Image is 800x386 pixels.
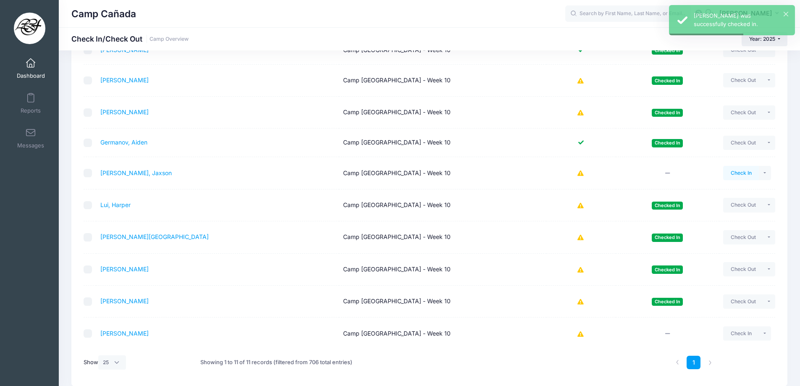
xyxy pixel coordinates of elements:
span: Checked In [652,265,683,273]
button: Check Out [723,230,763,244]
button: Check In [723,166,759,180]
a: Lui, Harper [100,201,131,208]
input: Search by First Name, Last Name, or Email... [565,5,691,22]
a: [PERSON_NAME] [100,76,149,84]
select: Show [98,355,126,370]
a: Messages [11,123,51,153]
td: Camp [GEOGRAPHIC_DATA] - Week 10 [339,221,546,253]
a: [PERSON_NAME] [100,297,149,305]
td: Camp [GEOGRAPHIC_DATA] - Week 10 [339,254,546,286]
button: Check Out [723,294,763,309]
h1: Camp Cañada [71,4,136,24]
div: [PERSON_NAME] was successfully checked in. [694,12,788,28]
span: Messages [17,142,44,149]
img: Camp Cañada [14,13,45,44]
a: [PERSON_NAME] [100,46,149,53]
a: [PERSON_NAME] [100,108,149,116]
button: Check Out [723,198,763,212]
button: × [784,12,788,16]
span: Checked In [652,202,683,210]
td: Camp [GEOGRAPHIC_DATA] - Week 10 [339,286,546,318]
span: Checked In [652,234,683,242]
td: Camp [GEOGRAPHIC_DATA] - Week 10 [339,157,546,189]
a: Germanov, Aiden [100,139,147,146]
button: Check Out [723,105,763,120]
label: Show [84,355,126,370]
a: [PERSON_NAME][GEOGRAPHIC_DATA] [100,233,209,240]
td: Camp [GEOGRAPHIC_DATA] - Week 10 [339,129,546,157]
h1: Check In/Check Out [71,34,189,43]
span: Checked In [652,139,683,147]
div: Showing 1 to 11 of 11 records (filtered from 706 total entries) [200,353,352,372]
button: Check Out [723,136,763,150]
a: [PERSON_NAME], Jaxson [100,169,172,176]
span: Checked In [652,109,683,117]
a: Camp Overview [150,36,189,42]
a: 1 [687,356,700,370]
td: Camp [GEOGRAPHIC_DATA] - Week 10 [339,189,546,221]
a: Reports [11,89,51,118]
button: Check Out [723,262,763,276]
a: [PERSON_NAME] [100,265,149,273]
span: Reports [21,107,41,114]
span: Dashboard [17,72,45,79]
span: Year: 2025 [749,36,775,42]
button: Check In [723,326,759,341]
td: Camp [GEOGRAPHIC_DATA] - Week 10 [339,318,546,349]
a: [PERSON_NAME] [100,330,149,337]
button: Year: 2025 [742,32,787,46]
button: Check Out [723,73,763,87]
a: Dashboard [11,54,51,83]
button: [PERSON_NAME] [714,4,787,24]
span: Checked In [652,46,683,54]
span: Checked In [652,298,683,306]
span: Checked In [652,76,683,84]
td: Camp [GEOGRAPHIC_DATA] - Week 10 [339,65,546,97]
td: Camp [GEOGRAPHIC_DATA] - Week 10 [339,97,546,129]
